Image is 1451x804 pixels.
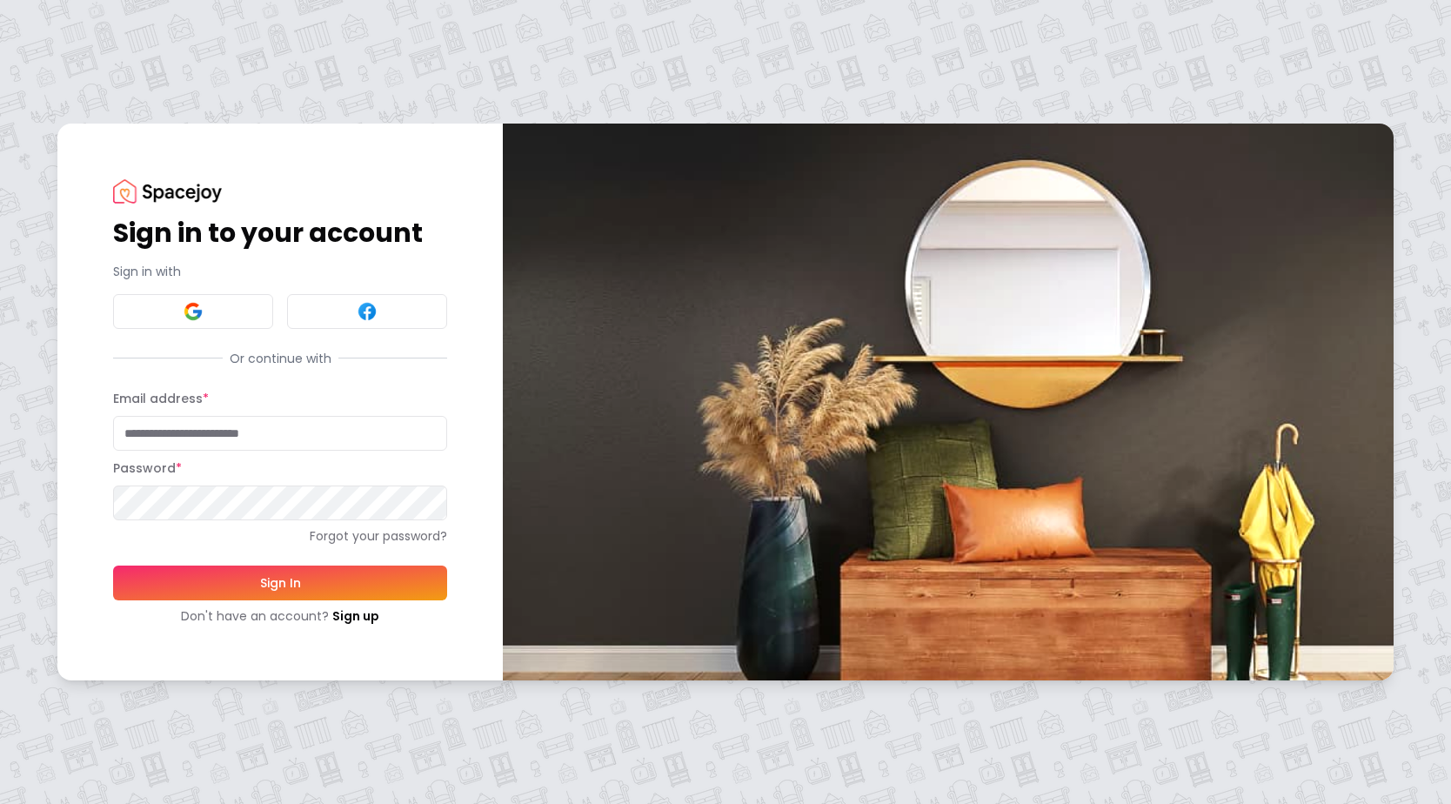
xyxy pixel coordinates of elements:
[223,350,338,367] span: Or continue with
[503,124,1394,680] img: banner
[113,263,447,280] p: Sign in with
[357,301,378,322] img: Facebook signin
[113,390,209,407] label: Email address
[113,179,222,203] img: Spacejoy Logo
[113,459,182,477] label: Password
[113,607,447,625] div: Don't have an account?
[183,301,204,322] img: Google signin
[113,566,447,600] button: Sign In
[332,607,379,625] a: Sign up
[113,218,447,249] h1: Sign in to your account
[113,527,447,545] a: Forgot your password?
